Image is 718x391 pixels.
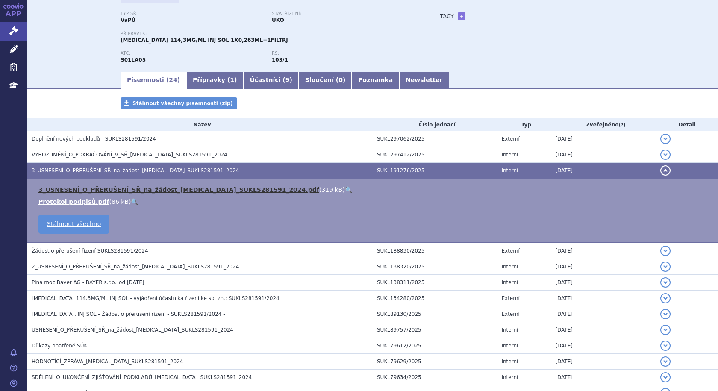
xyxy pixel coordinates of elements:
button: detail [660,150,671,160]
span: USNESENÍ_O_PŘERUŠENÍ_SŘ_na_žádost_EYLEA_SUKLS281591_2024 [32,327,233,333]
td: [DATE] [551,338,656,354]
button: detail [660,356,671,367]
td: [DATE] [551,259,656,275]
span: SDĚLENÍ_O_UKONČENÍ_ZJIŠŤOVÁNÍ_PODKLADŮ_EYLEA_SUKLS281591_2024 [32,374,252,380]
a: 🔍 [131,198,138,205]
a: Stáhnout všechny písemnosti (zip) [121,97,237,109]
span: 0 [338,76,343,83]
td: SUKL134280/2025 [373,291,497,306]
th: Číslo jednací [373,118,497,131]
li: ( ) [38,185,709,194]
th: Zveřejněno [551,118,656,131]
span: EYLEA 114,3MG/ML INJ SOL - vyjádření účastníka řízení ke sp. zn.: SUKLS281591/2024 [32,295,280,301]
a: Stáhnout všechno [38,215,109,234]
span: Důkazy opatřené SÚKL [32,343,90,349]
td: [DATE] [551,163,656,179]
a: Sloučení (0) [299,72,352,89]
button: detail [660,134,671,144]
button: detail [660,325,671,335]
span: [MEDICAL_DATA] 114,3MG/ML INJ SOL 1X0,263ML+1FILTRJ [121,37,288,43]
span: 319 kB [321,186,342,193]
a: Účastníci (9) [243,72,298,89]
td: [DATE] [551,243,656,259]
span: Interní [501,343,518,349]
abbr: (?) [618,122,625,128]
td: [DATE] [551,275,656,291]
span: VYROZUMĚNÍ_O_POKRAČOVÁNÍ_V_SŘ_EYLEA_SUKLS281591_2024 [32,152,227,158]
th: Název [27,118,373,131]
p: Typ SŘ: [121,11,263,16]
a: Poznámka [352,72,399,89]
span: Externí [501,311,519,317]
th: Typ [497,118,551,131]
td: SUKL89130/2025 [373,306,497,322]
span: Interní [501,374,518,380]
p: Stav řízení: [272,11,415,16]
th: Detail [656,118,718,131]
td: SUKL79629/2025 [373,354,497,370]
span: 3_USNESENÍ_O_PŘERUŠENÍ_SŘ_na_žádost_EYLEA_SUKLS281591_2024 [32,168,239,173]
button: detail [660,309,671,319]
span: 86 kB [112,198,129,205]
span: Interní [501,152,518,158]
button: detail [660,277,671,288]
span: Interní [501,279,518,285]
span: 2_USNESENÍ_O_PŘERUŠENÍ_SŘ_na_žádost_EYLEA_SUKLS281591_2024 [32,264,239,270]
td: [DATE] [551,306,656,322]
td: [DATE] [551,147,656,163]
td: [DATE] [551,322,656,338]
button: detail [660,341,671,351]
td: SUKL79634/2025 [373,370,497,385]
td: SUKL297062/2025 [373,131,497,147]
strong: UKO [272,17,284,23]
span: Interní [501,264,518,270]
strong: VaPÚ [121,17,135,23]
span: 9 [285,76,290,83]
li: ( ) [38,197,709,206]
button: detail [660,262,671,272]
td: [DATE] [551,291,656,306]
td: SUKL188830/2025 [373,243,497,259]
span: Stáhnout všechny písemnosti (zip) [132,100,233,106]
span: Externí [501,136,519,142]
strong: látky k terapii věkem podmíněné makulární degenerace, lok. [272,57,288,63]
button: detail [660,372,671,382]
span: 24 [169,76,177,83]
a: 🔍 [345,186,352,193]
p: ATC: [121,51,263,56]
button: detail [660,165,671,176]
span: Interní [501,359,518,365]
a: 3_USNESENÍ_O_PŘERUŠENÍ_SŘ_na_žádost_[MEDICAL_DATA]_SUKLS281591_2024.pdf [38,186,319,193]
strong: AFLIBERCEPT [121,57,146,63]
span: Interní [501,327,518,333]
td: SUKL89757/2025 [373,322,497,338]
span: Interní [501,168,518,173]
span: EYLEA, INJ SOL - Žádost o přerušení řízení - SUKLS281591/2024 - [32,311,225,317]
p: RS: [272,51,415,56]
td: SUKL191276/2025 [373,163,497,179]
td: [DATE] [551,370,656,385]
button: detail [660,293,671,303]
span: HODNOTÍCÍ_ZPRÁVA_EYLEA_SUKLS281591_2024 [32,359,183,365]
td: [DATE] [551,354,656,370]
a: Protokol podpisů.pdf [38,198,109,205]
td: SUKL79612/2025 [373,338,497,354]
span: Žádost o přerušení řízení SUKLS281591/2024 [32,248,148,254]
span: Externí [501,248,519,254]
a: Písemnosti (24) [121,72,186,89]
a: Newsletter [399,72,449,89]
td: [DATE] [551,131,656,147]
a: + [458,12,465,20]
h3: Tagy [440,11,454,21]
td: SUKL297412/2025 [373,147,497,163]
span: Externí [501,295,519,301]
span: 1 [230,76,234,83]
span: Doplnění nových podkladů - SUKLS281591/2024 [32,136,156,142]
button: detail [660,246,671,256]
p: Přípravek: [121,31,423,36]
span: Plná moc Bayer AG - BAYER s.r.o._od 1.4.2025 [32,279,144,285]
td: SUKL138320/2025 [373,259,497,275]
a: Přípravky (1) [186,72,243,89]
td: SUKL138311/2025 [373,275,497,291]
